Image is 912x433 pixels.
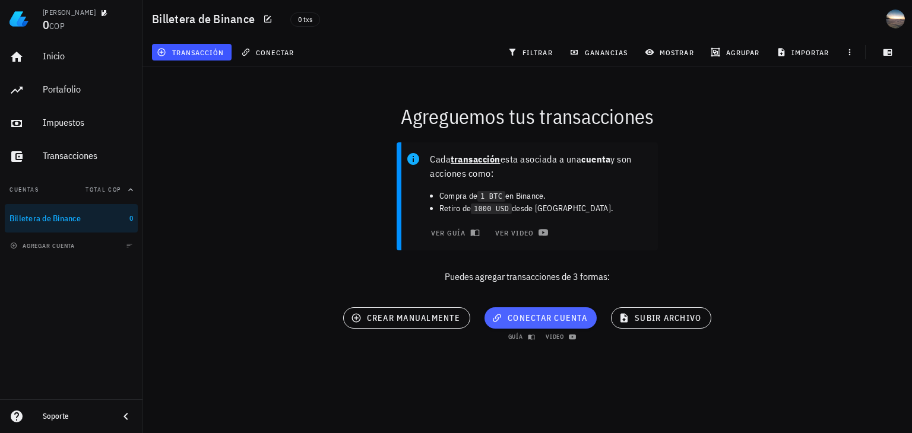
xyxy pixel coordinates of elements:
[886,9,905,28] div: avatar
[343,307,470,329] button: crear manualmente
[236,44,302,61] button: conectar
[565,44,635,61] button: ganancias
[43,17,49,33] span: 0
[771,44,837,61] button: importar
[5,204,138,233] a: Billetera de Binance 0
[152,9,259,28] h1: Billetera de Binance
[779,47,829,57] span: importar
[43,50,133,62] div: Inicio
[621,313,701,323] span: subir archivo
[423,224,485,241] button: ver guía
[298,13,312,26] span: 0 txs
[43,84,133,95] div: Portafolio
[152,44,232,61] button: transacción
[508,333,533,340] span: guía
[9,214,81,224] div: Billetera de Binance
[477,191,505,202] code: 1 BTC
[5,109,138,138] a: Impuestos
[494,228,546,237] span: ver video
[572,47,628,57] span: ganancias
[5,76,138,104] a: Portafolio
[7,240,80,251] button: agregar cuenta
[545,333,574,340] span: video
[484,307,597,329] button: conectar cuenta
[9,9,28,28] img: LedgiFi
[581,153,610,165] b: cuenta
[5,176,138,204] button: CuentasTotal COP
[43,8,96,17] div: [PERSON_NAME]
[142,269,912,284] p: Puedes agregar transacciones de 3 formas:
[451,153,501,165] b: transacción
[43,150,133,161] div: Transacciones
[353,313,460,323] span: crear manualmente
[12,242,75,250] span: agregar cuenta
[439,190,648,202] li: Compra de en Binance.
[713,47,759,57] span: agrupar
[439,202,648,215] li: Retiro de desde [GEOGRAPHIC_DATA].
[430,228,477,237] span: ver guía
[85,186,121,193] span: Total COP
[5,43,138,71] a: Inicio
[540,331,579,343] a: video
[430,152,648,180] p: Cada esta asociada a una y son acciones como:
[43,412,109,421] div: Soporte
[243,47,294,57] span: conectar
[159,47,224,57] span: transacción
[510,47,553,57] span: filtrar
[503,44,560,61] button: filtrar
[5,142,138,171] a: Transacciones
[487,224,553,241] a: ver video
[43,117,133,128] div: Impuestos
[640,44,701,61] button: mostrar
[494,313,587,323] span: conectar cuenta
[706,44,767,61] button: agrupar
[647,47,694,57] span: mostrar
[471,203,512,215] code: 1000 USD
[49,21,65,31] span: COP
[611,307,711,329] button: subir archivo
[129,214,133,222] span: 0
[502,331,538,343] button: guía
